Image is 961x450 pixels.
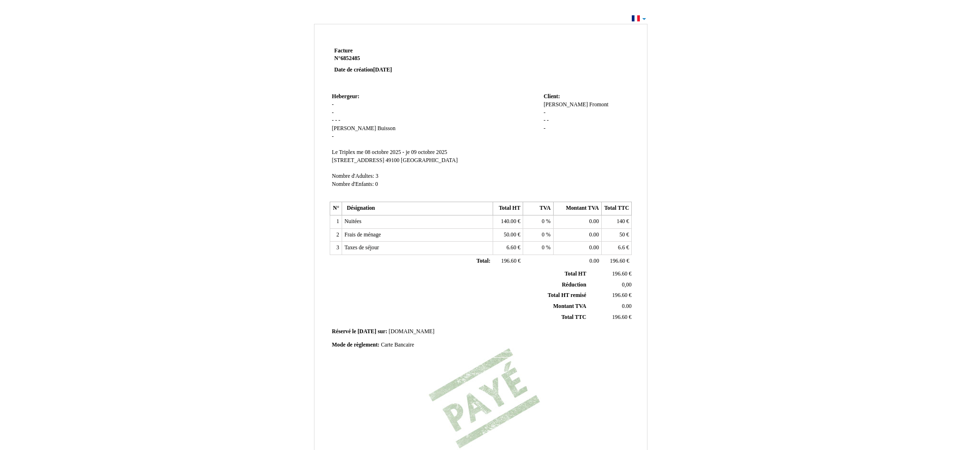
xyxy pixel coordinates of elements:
th: Désignation [342,202,493,215]
span: Nuitées [344,218,362,225]
th: Montant TVA [553,202,601,215]
td: % [523,215,553,229]
span: 49100 [385,157,399,164]
span: [DATE] [357,328,376,335]
span: 3 [375,173,378,179]
td: € [602,255,632,268]
span: 50.00 [504,232,516,238]
td: € [602,228,632,242]
span: Total: [476,258,490,264]
span: - [332,102,334,108]
span: 0.00 [589,232,599,238]
span: Fromont [589,102,608,108]
span: [PERSON_NAME] [544,102,588,108]
span: [DOMAIN_NAME] [389,328,435,335]
span: Carte Bancaire [381,342,414,348]
th: Total HT [493,202,523,215]
span: Buisson [377,125,395,132]
span: Réduction [562,282,586,288]
span: - [338,117,340,123]
span: 196.60 [612,292,627,298]
span: 0.00 [589,245,599,251]
span: sur: [378,328,387,335]
span: Taxes de séjour [344,245,379,251]
span: [GEOGRAPHIC_DATA] [401,157,457,164]
td: € [493,215,523,229]
td: € [602,242,632,255]
span: 0 [542,218,545,225]
span: Nombre d'Enfants: [332,181,374,187]
span: - [547,117,549,123]
th: TVA [523,202,553,215]
span: - [544,117,546,123]
span: Frais de ménage [344,232,381,238]
span: Total HT [565,271,586,277]
span: 0.00 [622,303,631,309]
span: - [544,125,546,132]
span: 0 [542,245,545,251]
span: [PERSON_NAME] [332,125,376,132]
span: 196.60 [610,258,625,264]
span: 140.00 [501,218,516,225]
span: 0.00 [589,218,599,225]
span: 50 [619,232,625,238]
td: % [523,228,553,242]
span: [STREET_ADDRESS] [332,157,384,164]
span: 0.00 [589,258,599,264]
td: € [602,215,632,229]
span: me 08 octobre 2025 - je 09 octobre 2025 [357,149,447,155]
span: 0 [375,181,378,187]
td: € [588,290,633,301]
span: Hebergeur: [332,93,360,100]
td: 2 [330,228,342,242]
span: 6.60 [506,245,516,251]
span: 0,00 [622,282,631,288]
span: - [332,117,334,123]
span: - [544,110,546,116]
span: Montant TVA [553,303,586,309]
span: 140 [617,218,625,225]
span: Facture [334,48,353,54]
span: Client: [544,93,560,100]
span: - [335,117,337,123]
span: 6852485 [341,55,360,61]
th: Total TTC [602,202,632,215]
strong: N° [334,55,448,62]
td: 1 [330,215,342,229]
span: 0 [542,232,545,238]
span: Total HT remisé [547,292,586,298]
span: 6.6 [618,245,625,251]
span: 196.60 [612,314,627,320]
span: Le Triplex [332,149,355,155]
span: Total TTC [561,314,586,320]
span: Réservé le [332,328,356,335]
span: 196.60 [501,258,516,264]
span: - [332,110,334,116]
td: € [588,312,633,323]
span: Nombre d'Adultes: [332,173,374,179]
td: € [493,242,523,255]
span: 196.60 [612,271,627,277]
span: - [332,133,334,140]
td: 3 [330,242,342,255]
td: € [493,228,523,242]
strong: Date de création [334,67,392,73]
th: N° [330,202,342,215]
td: % [523,242,553,255]
span: Mode de règlement: [332,342,380,348]
td: € [588,269,633,279]
span: [DATE] [373,67,392,73]
td: € [493,255,523,268]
